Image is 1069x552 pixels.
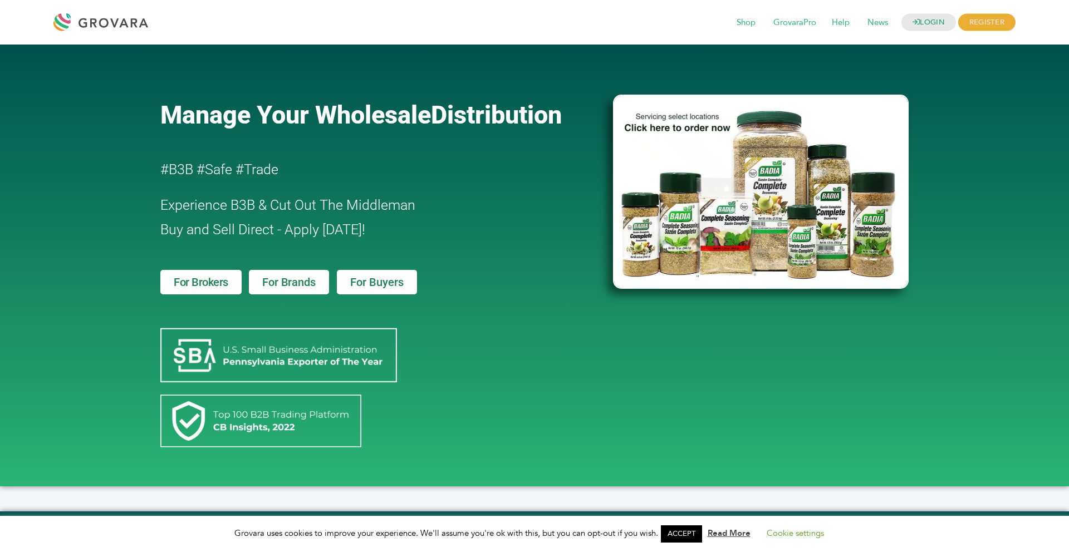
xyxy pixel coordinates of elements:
[708,528,751,539] a: Read More
[234,528,835,539] span: Grovara uses cookies to improve your experience. We'll assume you're ok with this, but you can op...
[860,12,896,33] span: News
[824,12,857,33] span: Help
[431,100,562,130] span: Distribution
[160,221,365,238] span: Buy and Sell Direct - Apply [DATE]!
[160,100,595,130] a: Manage Your WholesaleDistribution
[160,197,415,213] span: Experience B3B & Cut Out The Middleman
[661,525,702,543] a: ACCEPT
[249,270,328,294] a: For Brands
[337,270,417,294] a: For Buyers
[860,17,896,29] a: News
[901,14,956,31] a: LOGIN
[958,14,1016,31] span: REGISTER
[160,100,431,130] span: Manage Your Wholesale
[729,12,763,33] span: Shop
[766,17,824,29] a: GrovaraPro
[824,17,857,29] a: Help
[766,12,824,33] span: GrovaraPro
[174,277,228,288] span: For Brokers
[767,528,824,539] a: Cookie settings
[729,17,763,29] a: Shop
[160,157,549,182] h2: #B3B #Safe #Trade
[262,277,315,288] span: For Brands
[350,277,404,288] span: For Buyers
[160,270,242,294] a: For Brokers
